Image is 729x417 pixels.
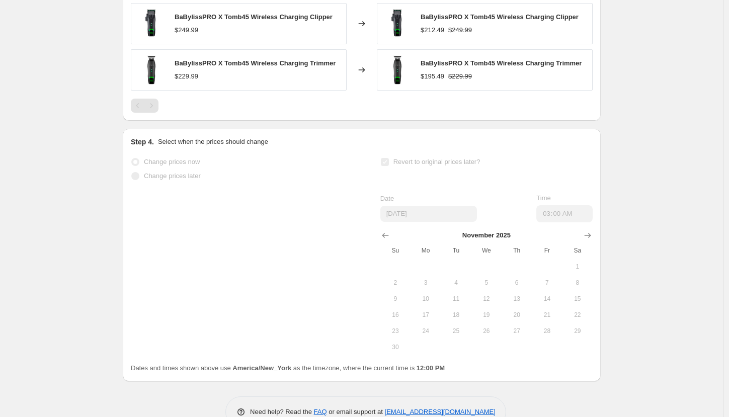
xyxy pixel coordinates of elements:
[562,323,593,339] button: Saturday November 29 2025
[475,246,498,255] span: We
[441,323,471,339] button: Tuesday November 25 2025
[506,327,528,335] span: 27
[562,307,593,323] button: Saturday November 22 2025
[566,279,589,287] span: 8
[175,25,198,35] div: $249.99
[136,9,167,39] img: BaBylissPRO_X_Tomb45_Wireless_Charging_Clipper_11_80x.png
[471,242,502,259] th: Wednesday
[506,246,528,255] span: Th
[471,323,502,339] button: Wednesday November 26 2025
[471,291,502,307] button: Wednesday November 12 2025
[471,307,502,323] button: Wednesday November 19 2025
[314,408,327,415] a: FAQ
[475,327,498,335] span: 26
[144,158,200,165] span: Change prices now
[131,137,154,147] h2: Step 4.
[506,279,528,287] span: 6
[532,307,562,323] button: Friday November 21 2025
[415,311,437,319] span: 17
[562,242,593,259] th: Saturday
[158,137,268,147] p: Select when the prices should change
[441,307,471,323] button: Tuesday November 18 2025
[175,71,198,81] div: $229.99
[448,71,472,81] strike: $229.99
[562,259,593,275] button: Saturday November 1 2025
[536,194,550,202] span: Time
[380,206,477,222] input: 10/15/2025
[385,408,496,415] a: [EMAIL_ADDRESS][DOMAIN_NAME]
[384,311,407,319] span: 16
[417,364,445,372] b: 12:00 PM
[250,408,314,415] span: Need help? Read the
[536,246,558,255] span: Fr
[421,13,579,21] span: BaBylissPRO X Tomb45 Wireless Charging Clipper
[378,228,392,242] button: Show previous month, October 2025
[136,55,167,85] img: BaBylissPRO_X_Tomb45_Wireless_Charging_Clipper_6_80x.png
[131,364,445,372] span: Dates and times shown above use as the timezone, where the current time is
[421,59,582,67] span: BaBylissPRO X Tomb45 Wireless Charging Trimmer
[384,343,407,351] span: 30
[380,275,411,291] button: Sunday November 2 2025
[581,228,595,242] button: Show next month, December 2025
[144,172,201,180] span: Change prices later
[566,263,589,271] span: 1
[175,59,336,67] span: BaBylissPRO X Tomb45 Wireless Charging Trimmer
[380,242,411,259] th: Sunday
[384,279,407,287] span: 2
[445,327,467,335] span: 25
[441,275,471,291] button: Tuesday November 4 2025
[502,323,532,339] button: Thursday November 27 2025
[421,71,444,81] div: $195.49
[448,25,472,35] strike: $249.99
[532,242,562,259] th: Friday
[475,279,498,287] span: 5
[532,323,562,339] button: Friday November 28 2025
[506,295,528,303] span: 13
[415,327,437,335] span: 24
[411,323,441,339] button: Monday November 24 2025
[502,242,532,259] th: Thursday
[445,311,467,319] span: 18
[566,311,589,319] span: 22
[327,408,385,415] span: or email support at
[502,291,532,307] button: Thursday November 13 2025
[380,323,411,339] button: Sunday November 23 2025
[532,291,562,307] button: Friday November 14 2025
[175,13,333,21] span: BaBylissPRO X Tomb45 Wireless Charging Clipper
[445,246,467,255] span: Tu
[536,279,558,287] span: 7
[532,275,562,291] button: Friday November 7 2025
[536,205,593,222] input: 12:00
[382,9,413,39] img: BaBylissPRO_X_Tomb45_Wireless_Charging_Clipper_11_80x.png
[411,275,441,291] button: Monday November 3 2025
[441,291,471,307] button: Tuesday November 11 2025
[566,327,589,335] span: 29
[415,295,437,303] span: 10
[421,25,444,35] div: $212.49
[380,291,411,307] button: Sunday November 9 2025
[502,275,532,291] button: Thursday November 6 2025
[232,364,291,372] b: America/New_York
[382,55,413,85] img: BaBylissPRO_X_Tomb45_Wireless_Charging_Clipper_6_80x.png
[411,307,441,323] button: Monday November 17 2025
[562,275,593,291] button: Saturday November 8 2025
[445,295,467,303] span: 11
[380,307,411,323] button: Sunday November 16 2025
[384,327,407,335] span: 23
[411,242,441,259] th: Monday
[475,295,498,303] span: 12
[536,295,558,303] span: 14
[566,246,589,255] span: Sa
[562,291,593,307] button: Saturday November 15 2025
[393,158,480,165] span: Revert to original prices later?
[506,311,528,319] span: 20
[441,242,471,259] th: Tuesday
[380,339,411,355] button: Sunday November 30 2025
[131,99,158,113] nav: Pagination
[566,295,589,303] span: 15
[475,311,498,319] span: 19
[502,307,532,323] button: Thursday November 20 2025
[411,291,441,307] button: Monday November 10 2025
[384,246,407,255] span: Su
[471,275,502,291] button: Wednesday November 5 2025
